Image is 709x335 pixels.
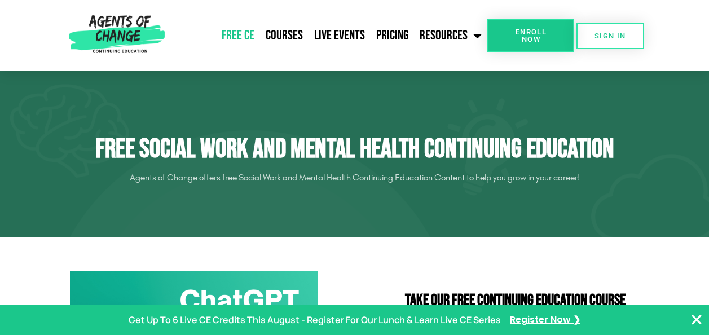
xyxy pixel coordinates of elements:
span: Enroll Now [505,28,556,43]
a: Register Now ❯ [510,312,580,328]
h1: Free Social Work and Mental Health Continuing Education [39,133,671,166]
a: Resources [414,21,487,50]
p: Get Up To 6 Live CE Credits This August - Register For Our Lunch & Learn Live CE Series [129,312,501,328]
a: Courses [260,21,309,50]
h2: Take Our FREE Continuing Education Course [360,293,671,308]
nav: Menu [169,21,488,50]
a: Live Events [309,21,371,50]
a: Enroll Now [487,19,574,52]
span: SIGN IN [594,32,626,39]
a: SIGN IN [576,23,644,49]
a: Pricing [371,21,414,50]
p: Agents of Change offers free Social Work and Mental Health Continuing Education Content to help y... [39,169,671,187]
a: Free CE [216,21,260,50]
button: Close Banner [690,313,703,327]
